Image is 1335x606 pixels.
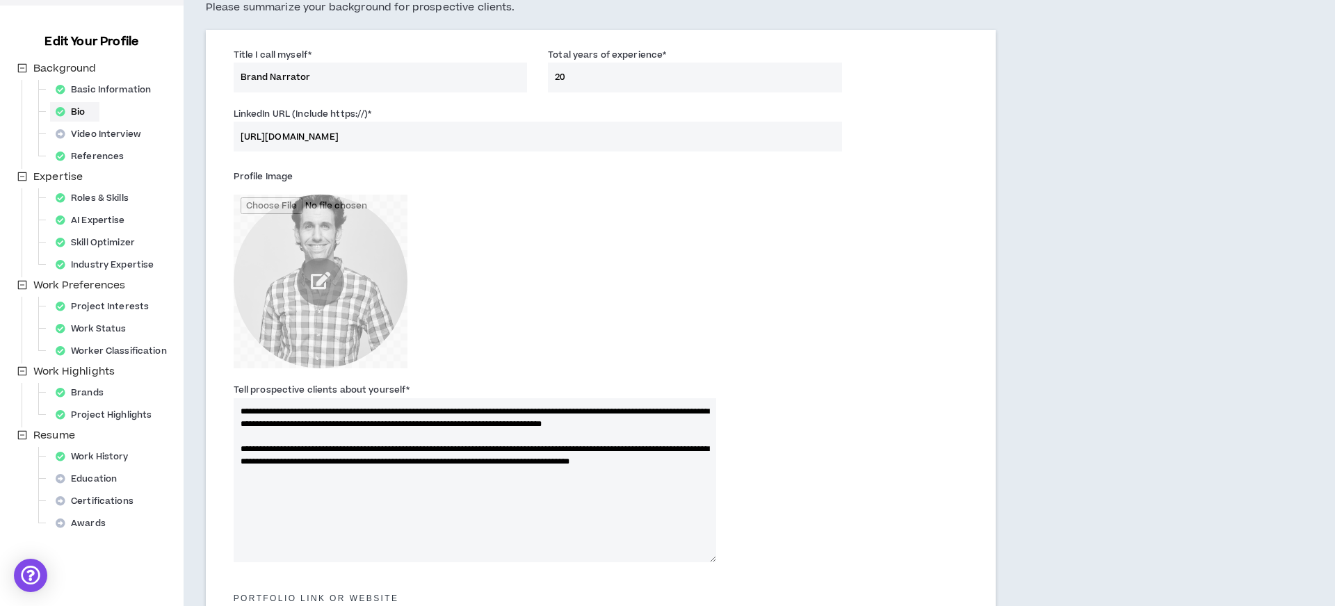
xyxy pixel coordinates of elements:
span: minus-square [17,63,27,73]
div: References [50,147,138,166]
div: Video Interview [50,124,155,144]
div: Worker Classification [50,341,181,361]
span: Background [33,61,96,76]
label: Title I call myself [234,44,311,66]
div: Bio [50,102,99,122]
span: Resume [31,427,78,444]
label: Total years of experience [548,44,666,66]
input: Years [548,63,842,92]
span: Resume [33,428,75,443]
label: LinkedIn URL (Include https://) [234,103,372,125]
div: Work Status [50,319,140,338]
span: Expertise [31,169,86,186]
div: Industry Expertise [50,255,168,275]
span: minus-square [17,430,27,440]
span: Expertise [33,170,83,184]
span: minus-square [17,172,27,181]
div: Project Interests [50,297,163,316]
span: Work Highlights [31,363,118,380]
span: Work Highlights [33,364,115,379]
div: Brands [50,383,118,402]
span: minus-square [17,366,27,376]
div: Roles & Skills [50,188,143,208]
div: Education [50,469,131,489]
input: e.g. Creative Director, Digital Strategist, etc. [234,63,528,92]
label: Tell prospective clients about yourself [234,379,410,401]
div: Awards [50,514,120,533]
span: Work Preferences [31,277,128,294]
input: LinkedIn URL [234,122,842,151]
span: Work Preferences [33,278,125,293]
div: AI Expertise [50,211,139,230]
h3: Edit Your Profile [39,33,144,50]
div: Basic Information [50,80,165,99]
div: Project Highlights [50,405,165,425]
div: Certifications [50,491,147,511]
label: Profile Image [234,165,293,188]
div: Open Intercom Messenger [14,559,47,592]
span: minus-square [17,280,27,290]
div: Skill Optimizer [50,233,149,252]
span: Background [31,60,99,77]
div: Work History [50,447,143,466]
h5: Portfolio Link or Website [223,593,978,603]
